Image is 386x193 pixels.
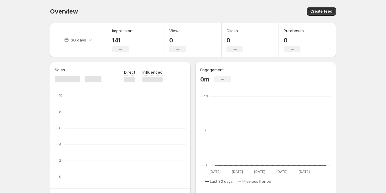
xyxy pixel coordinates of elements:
[310,9,332,14] span: Create feed
[55,67,65,73] h3: Sales
[204,94,208,98] text: 10
[200,67,224,73] h3: Engagement
[59,110,61,114] text: 8
[254,170,265,174] text: [DATE]
[59,158,61,163] text: 2
[59,126,61,130] text: 6
[169,28,181,34] h3: Views
[210,179,233,184] span: Last 30 days
[299,170,310,174] text: [DATE]
[71,37,86,43] p: 30 days
[284,37,304,44] p: 0
[204,129,207,133] text: 5
[112,37,135,44] p: 141
[307,7,336,16] button: Create feed
[124,69,135,75] p: Direct
[59,93,63,98] text: 10
[276,170,288,174] text: [DATE]
[169,37,186,44] p: 0
[112,28,135,34] h3: Impressions
[142,69,163,75] p: Influenced
[210,170,221,174] text: [DATE]
[284,28,304,34] h3: Purchases
[204,163,207,167] text: 0
[59,175,61,179] text: 0
[59,142,61,146] text: 4
[226,28,238,34] h3: Clicks
[242,179,271,184] span: Previous Period
[232,170,243,174] text: [DATE]
[200,76,210,83] p: 0m
[50,8,78,15] span: Overview
[226,37,243,44] p: 0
